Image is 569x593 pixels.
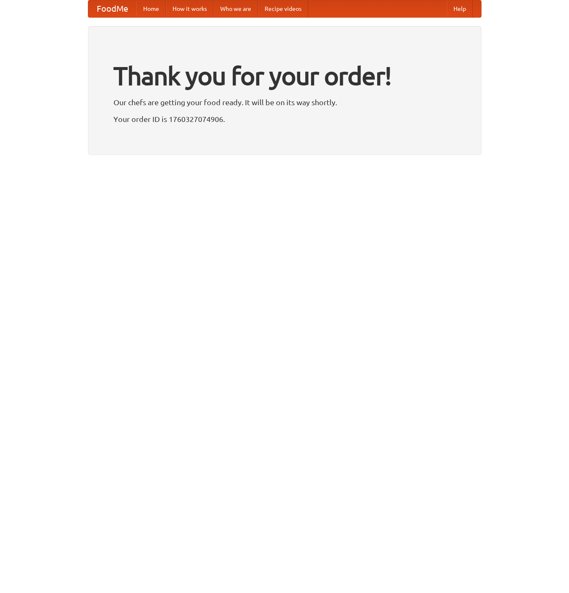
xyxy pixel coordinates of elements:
h1: Thank you for your order! [113,56,456,96]
a: Who we are [214,0,258,17]
a: Recipe videos [258,0,308,17]
a: Home [136,0,166,17]
p: Our chefs are getting your food ready. It will be on its way shortly. [113,96,456,109]
p: Your order ID is 1760327074906. [113,113,456,125]
a: Help [447,0,473,17]
a: FoodMe [88,0,136,17]
a: How it works [166,0,214,17]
